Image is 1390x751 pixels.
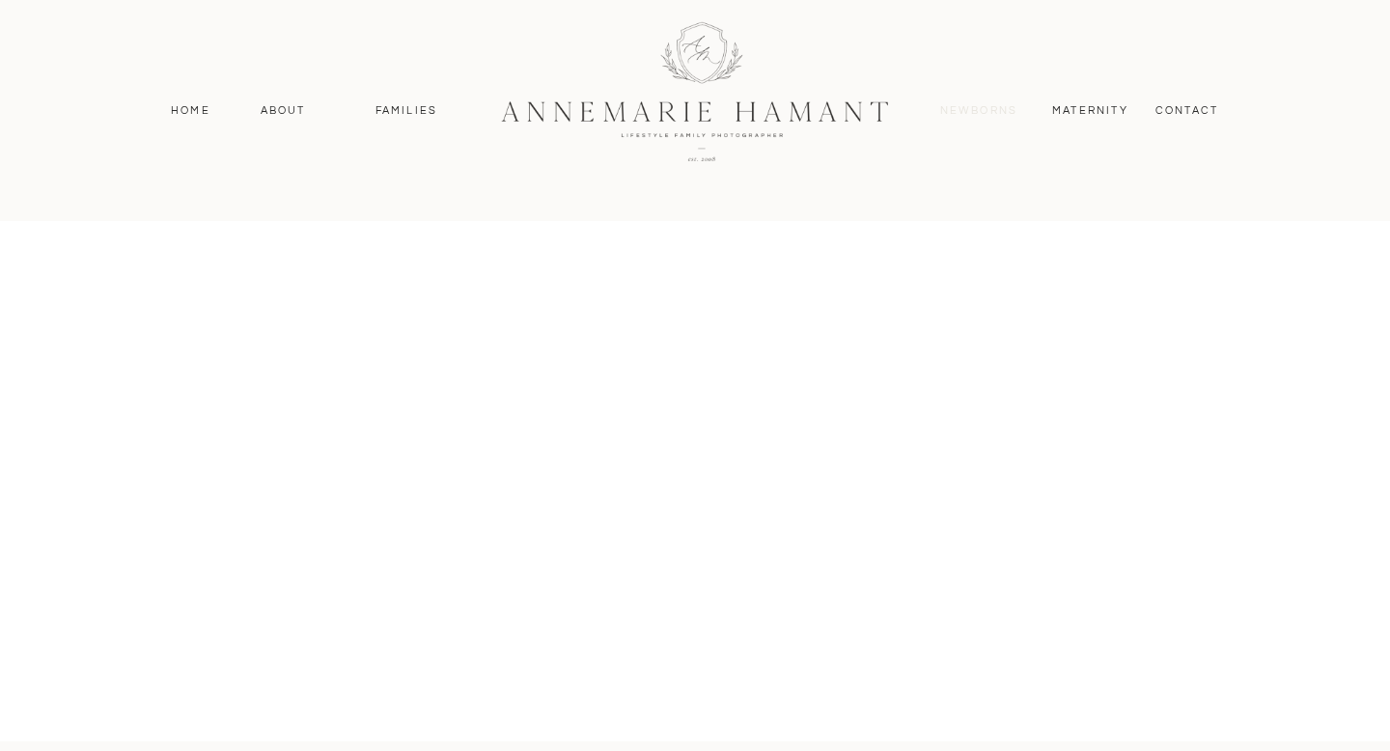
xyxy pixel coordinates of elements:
[162,102,219,120] a: Home
[1052,102,1126,120] a: MAternity
[255,102,311,120] a: About
[1145,102,1229,120] a: contact
[363,102,450,120] a: Families
[932,102,1025,120] a: Newborns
